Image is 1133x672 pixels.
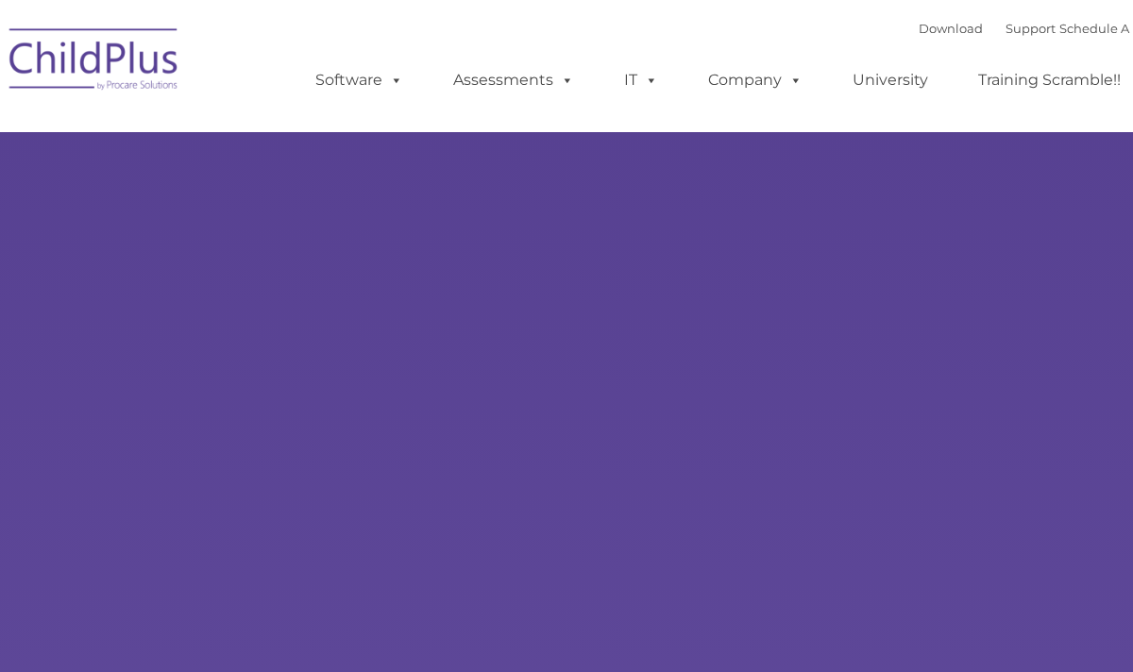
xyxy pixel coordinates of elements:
[834,61,947,99] a: University
[434,61,593,99] a: Assessments
[689,61,821,99] a: Company
[605,61,677,99] a: IT
[919,21,983,36] a: Download
[1006,21,1056,36] a: Support
[296,61,422,99] a: Software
